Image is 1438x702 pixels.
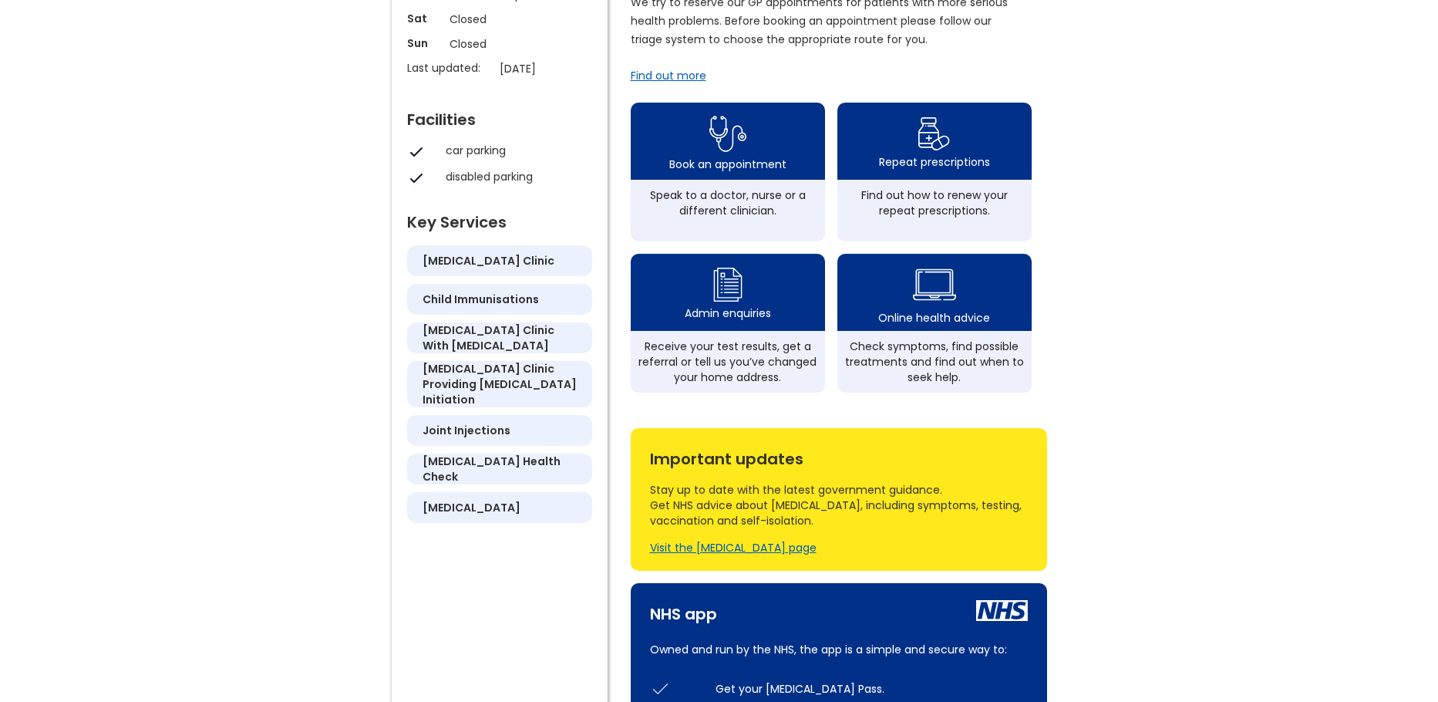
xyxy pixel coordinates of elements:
div: Speak to a doctor, nurse or a different clinician. [638,187,817,218]
div: Repeat prescriptions [879,154,990,170]
h5: [MEDICAL_DATA] health check [423,454,577,484]
p: Owned and run by the NHS, the app is a simple and secure way to: [650,640,1028,659]
div: Book an appointment [669,157,786,172]
div: Stay up to date with the latest government guidance. Get NHS advice about [MEDICAL_DATA], includi... [650,482,1028,528]
p: [DATE] [500,60,600,77]
div: Find out how to renew your repeat prescriptions. [845,187,1024,218]
p: Sat [407,11,442,26]
p: Sun [407,35,442,51]
a: admin enquiry iconAdmin enquiriesReceive your test results, get a referral or tell us you’ve chan... [631,254,825,393]
h5: child immunisations [423,292,539,307]
div: Online health advice [878,310,990,326]
h5: [MEDICAL_DATA] clinic with [MEDICAL_DATA] [423,322,577,353]
div: Facilities [407,104,592,127]
h5: joint injections [423,423,510,438]
a: Visit the [MEDICAL_DATA] page [650,540,817,555]
img: book appointment icon [709,111,746,157]
p: Closed [450,35,550,52]
img: repeat prescription icon [918,113,951,154]
div: NHS app [650,599,717,622]
p: Closed [450,11,550,28]
p: Last updated: [407,60,492,76]
div: disabled parking [446,169,584,184]
h5: [MEDICAL_DATA] clinic [423,253,554,268]
div: Admin enquiries [685,305,771,321]
img: check icon [650,678,671,699]
h5: [MEDICAL_DATA] clinic providing [MEDICAL_DATA] initiation [423,361,577,407]
img: health advice icon [913,259,956,310]
div: Important updates [650,444,1028,467]
a: health advice iconOnline health adviceCheck symptoms, find possible treatments and find out when ... [837,254,1032,393]
div: Get your [MEDICAL_DATA] Pass. [716,681,1028,697]
div: Check symptoms, find possible treatments and find out when to seek help. [845,339,1024,385]
div: Receive your test results, get a referral or tell us you’ve changed your home address. [638,339,817,385]
img: admin enquiry icon [711,264,745,305]
a: Find out more [631,68,706,83]
img: nhs icon white [976,600,1028,621]
a: book appointment icon Book an appointmentSpeak to a doctor, nurse or a different clinician. [631,103,825,241]
div: Key Services [407,207,592,230]
div: car parking [446,143,584,158]
a: repeat prescription iconRepeat prescriptionsFind out how to renew your repeat prescriptions. [837,103,1032,241]
h5: [MEDICAL_DATA] [423,500,520,515]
